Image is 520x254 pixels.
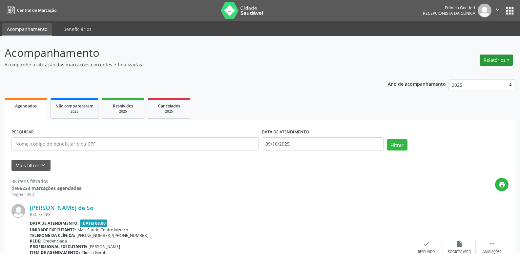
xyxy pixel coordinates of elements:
[478,4,491,17] img: img
[17,185,81,191] strong: 66233 marcações agendadas
[30,238,41,244] b: Rede:
[5,61,362,68] p: Acompanhe a situação das marcações correntes e finalizadas
[55,103,94,109] span: Não compareceram
[11,160,51,171] button: Mais filtroskeyboard_arrow_down
[423,240,430,247] i: check
[59,23,96,35] a: Beneficiários
[40,162,47,169] i: keyboard_arrow_down
[388,80,446,88] p: Ano de acompanhamento
[494,6,501,13] i: 
[15,103,37,109] span: Agendados
[262,127,309,137] label: DATA DE ATENDIMENTO
[30,227,76,233] b: Unidade executante:
[80,219,108,227] span: [DATE] 08:00
[30,244,87,249] b: Profissional executante:
[423,5,475,11] div: Edineia Goedert
[423,11,475,16] span: Recepcionista da clínica
[153,109,185,114] div: 2025
[387,139,407,150] button: Filtrar
[498,181,506,188] i: print
[11,185,81,192] div: de
[30,220,79,226] b: Data de atendimento:
[5,5,56,16] a: Central de Marcação
[456,240,463,247] i: insert_drive_file
[77,227,128,233] span: Mais Saude Centro Medico
[113,103,133,109] span: Resolvidos
[262,137,384,150] input: Selecione um intervalo
[158,103,180,109] span: Cancelados
[504,5,515,16] button: apps
[480,55,513,66] button: Relatórios
[30,204,94,211] a: [PERSON_NAME] de So
[107,109,139,114] div: 2025
[495,178,509,191] button: print
[30,233,75,238] b: Telefone da clínica:
[76,233,148,238] span: [PHONE_NUMBER]/[PHONE_NUMBER]
[11,192,81,197] div: Página 1 de 3
[89,244,120,249] span: [PERSON_NAME]
[11,204,25,218] img: img
[5,45,362,61] p: Acompanhamento
[17,8,56,13] span: Central de Marcação
[30,212,410,217] div: RECIFE - PE
[11,127,34,137] label: PESQUISAR
[11,178,81,185] div: 38 itens filtrados
[491,4,504,17] button: 
[489,240,496,247] i: 
[55,109,94,114] div: 2025
[11,137,259,150] input: Nome, código do beneficiário ou CPF
[43,238,67,244] span: Credenciada
[2,23,52,36] a: Acompanhamento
